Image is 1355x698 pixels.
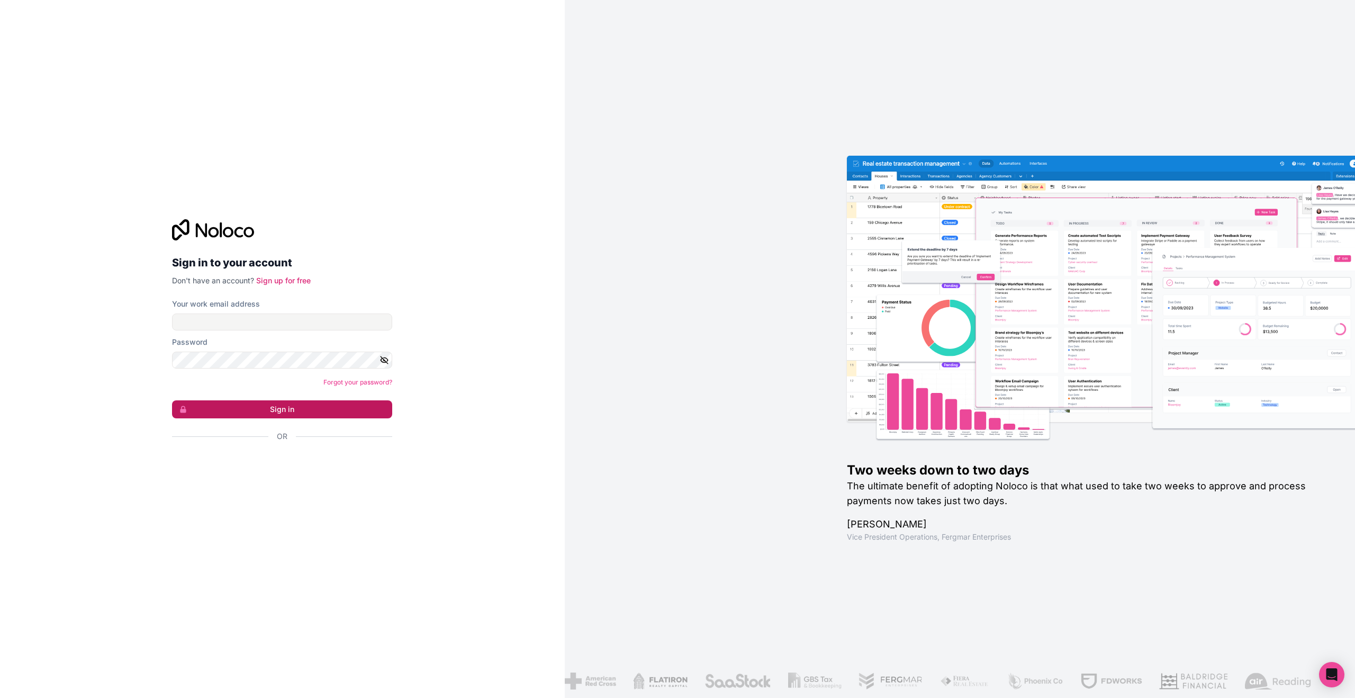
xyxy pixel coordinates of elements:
[1002,673,1060,690] img: /assets/phoenix-BREaitsQ.png
[784,673,838,690] img: /assets/gbstax-C-GtDUiK.png
[1076,673,1138,690] img: /assets/fdworks-Bi04fVtw.png
[172,314,392,330] input: Email address
[936,673,986,690] img: /assets/fiera-fwj2N5v4.png
[277,431,287,442] span: Or
[172,299,260,309] label: Your work email address
[172,253,392,272] h2: Sign in to your account
[847,517,1321,532] h1: [PERSON_NAME]
[854,673,919,690] img: /assets/fergmar-CudnrXN5.png
[1155,673,1224,690] img: /assets/baldridge-DxmPIwAm.png
[847,532,1321,542] h1: Vice President Operations , Fergmar Enterprises
[629,673,684,690] img: /assets/flatiron-C8eUkumj.png
[167,453,389,477] iframe: Google ile Oturum Açma Düğmesi
[256,276,311,285] a: Sign up for free
[847,462,1321,479] h1: Two weeks down to two days
[561,673,612,690] img: /assets/american-red-cross-BAupjrZR.png
[172,276,254,285] span: Don't have an account?
[172,337,207,347] label: Password
[172,352,392,369] input: Password
[1241,673,1307,690] img: /assets/airreading-FwAmRzSr.png
[847,479,1321,508] h2: The ultimate benefit of adopting Noloco is that what used to take two weeks to approve and proces...
[323,378,392,386] a: Forgot your password?
[1319,662,1344,687] div: Open Intercom Messenger
[700,673,767,690] img: /assets/saastock-C6Zbiodz.png
[172,400,392,418] button: Sign in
